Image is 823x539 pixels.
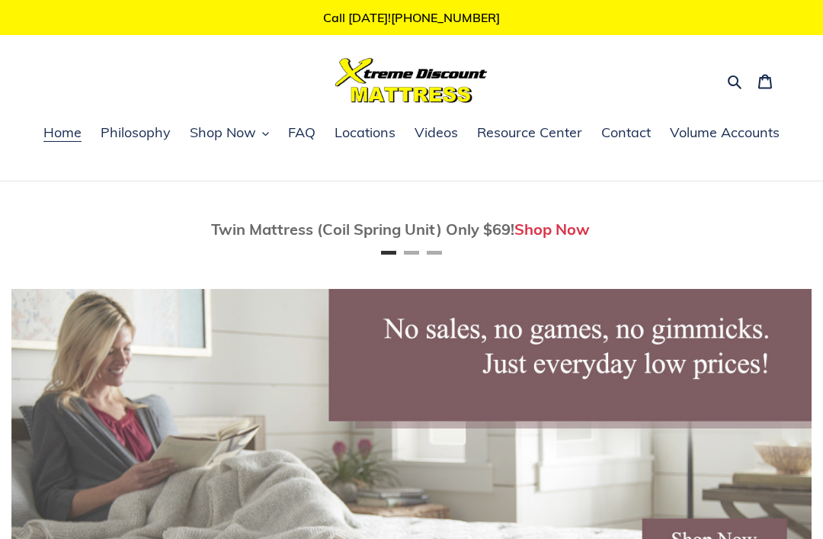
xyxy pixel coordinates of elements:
[594,122,658,145] a: Contact
[391,10,500,25] a: [PHONE_NUMBER]
[469,122,590,145] a: Resource Center
[327,122,403,145] a: Locations
[415,124,458,142] span: Videos
[190,124,256,142] span: Shop Now
[280,122,323,145] a: FAQ
[101,124,171,142] span: Philosophy
[601,124,651,142] span: Contact
[182,122,277,145] button: Shop Now
[662,122,787,145] a: Volume Accounts
[36,122,89,145] a: Home
[288,124,315,142] span: FAQ
[211,220,514,239] span: Twin Mattress (Coil Spring Unit) Only $69!
[477,124,582,142] span: Resource Center
[670,124,780,142] span: Volume Accounts
[407,122,466,145] a: Videos
[427,251,442,255] button: Page 3
[93,122,178,145] a: Philosophy
[43,124,82,142] span: Home
[514,220,590,239] a: Shop Now
[404,251,419,255] button: Page 2
[381,251,396,255] button: Page 1
[335,58,488,103] img: Xtreme Discount Mattress
[335,124,395,142] span: Locations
